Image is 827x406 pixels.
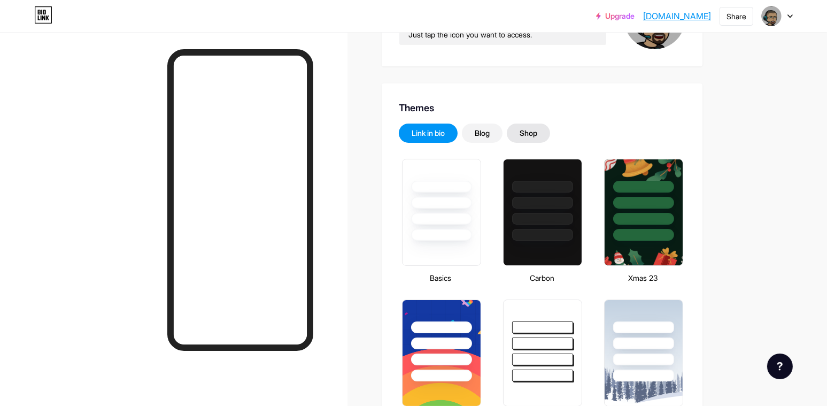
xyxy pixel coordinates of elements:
[596,12,635,20] a: Upgrade
[399,272,483,284] div: Basics
[399,101,685,115] div: Themes
[520,128,537,139] div: Shop
[475,128,490,139] div: Blog
[601,272,685,284] div: Xmas 23
[761,6,782,26] img: Ricardo Caballero
[399,24,606,45] input: Bio
[500,272,584,284] div: Carbon
[643,10,711,22] a: [DOMAIN_NAME]
[726,11,746,22] div: Share
[412,128,445,139] div: Link in bio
